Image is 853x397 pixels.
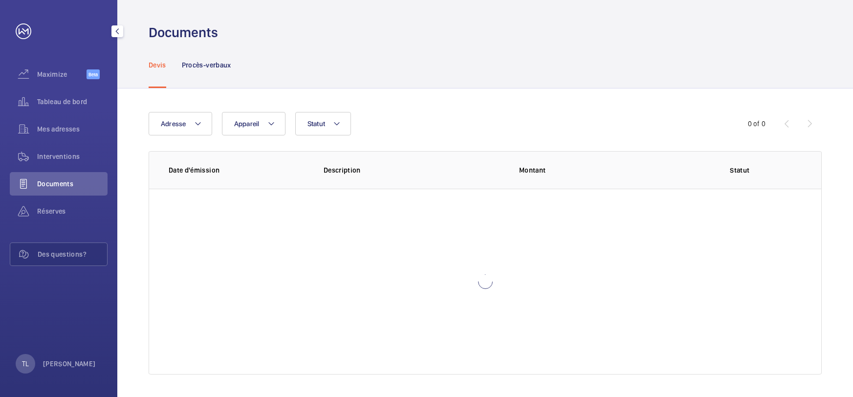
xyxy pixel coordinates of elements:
[678,165,802,175] p: Statut
[37,206,108,216] span: Réserves
[519,165,662,175] p: Montant
[37,69,87,79] span: Maximize
[182,60,231,70] p: Procès-verbaux
[307,120,326,128] span: Statut
[37,97,108,107] span: Tableau de bord
[149,23,218,42] h1: Documents
[87,69,100,79] span: Beta
[149,112,212,135] button: Adresse
[37,179,108,189] span: Documents
[22,359,29,369] p: TL
[222,112,285,135] button: Appareil
[37,124,108,134] span: Mes adresses
[748,119,766,129] div: 0 of 0
[295,112,351,135] button: Statut
[38,249,107,259] span: Des questions?
[43,359,96,369] p: [PERSON_NAME]
[169,165,308,175] p: Date d'émission
[161,120,186,128] span: Adresse
[37,152,108,161] span: Interventions
[324,165,503,175] p: Description
[234,120,260,128] span: Appareil
[149,60,166,70] p: Devis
